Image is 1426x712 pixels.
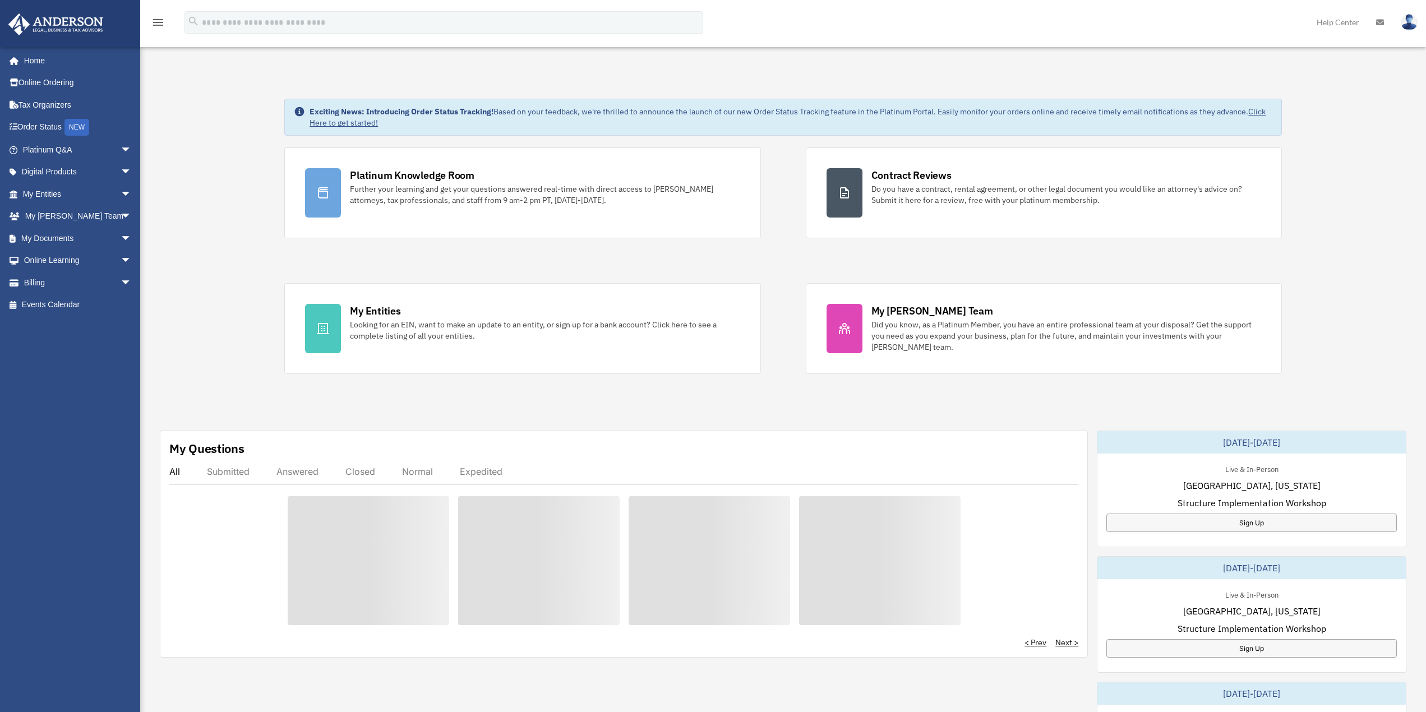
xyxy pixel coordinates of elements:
span: arrow_drop_down [121,205,143,228]
div: Answered [276,466,319,477]
a: Contract Reviews Do you have a contract, rental agreement, or other legal document you would like... [806,147,1282,238]
div: [DATE]-[DATE] [1097,431,1406,454]
strong: Exciting News: Introducing Order Status Tracking! [310,107,493,117]
i: menu [151,16,165,29]
span: arrow_drop_down [121,183,143,206]
div: Closed [345,466,375,477]
div: Expedited [460,466,502,477]
a: Next > [1055,637,1078,648]
i: search [187,15,200,27]
a: Events Calendar [8,294,149,316]
span: [GEOGRAPHIC_DATA], [US_STATE] [1183,604,1321,618]
div: Further your learning and get your questions answered real-time with direct access to [PERSON_NAM... [350,183,740,206]
a: Digital Productsarrow_drop_down [8,161,149,183]
div: [DATE]-[DATE] [1097,557,1406,579]
div: Platinum Knowledge Room [350,168,474,182]
div: NEW [64,119,89,136]
a: My Entitiesarrow_drop_down [8,183,149,205]
div: Looking for an EIN, want to make an update to an entity, or sign up for a bank account? Click her... [350,319,740,341]
a: Order StatusNEW [8,116,149,139]
div: My Entities [350,304,400,318]
a: My Entities Looking for an EIN, want to make an update to an entity, or sign up for a bank accoun... [284,283,760,374]
a: Online Ordering [8,72,149,94]
div: Did you know, as a Platinum Member, you have an entire professional team at your disposal? Get th... [871,319,1261,353]
a: My Documentsarrow_drop_down [8,227,149,249]
div: My Questions [169,440,244,457]
div: Do you have a contract, rental agreement, or other legal document you would like an attorney's ad... [871,183,1261,206]
a: My [PERSON_NAME] Team Did you know, as a Platinum Member, you have an entire professional team at... [806,283,1282,374]
a: My [PERSON_NAME] Teamarrow_drop_down [8,205,149,228]
a: < Prev [1024,637,1046,648]
span: arrow_drop_down [121,249,143,272]
span: arrow_drop_down [121,271,143,294]
div: Live & In-Person [1216,463,1287,474]
div: Contract Reviews [871,168,952,182]
div: Normal [402,466,433,477]
a: Platinum Q&Aarrow_drop_down [8,138,149,161]
img: User Pic [1401,14,1418,30]
a: menu [151,20,165,29]
a: Tax Organizers [8,94,149,116]
div: [DATE]-[DATE] [1097,682,1406,705]
a: Click Here to get started! [310,107,1266,128]
span: Structure Implementation Workshop [1178,496,1326,510]
img: Anderson Advisors Platinum Portal [5,13,107,35]
a: Home [8,49,143,72]
a: Billingarrow_drop_down [8,271,149,294]
span: Structure Implementation Workshop [1178,622,1326,635]
span: arrow_drop_down [121,161,143,184]
a: Sign Up [1106,514,1397,532]
span: arrow_drop_down [121,138,143,161]
div: My [PERSON_NAME] Team [871,304,993,318]
div: All [169,466,180,477]
div: Live & In-Person [1216,588,1287,600]
div: Submitted [207,466,250,477]
a: Platinum Knowledge Room Further your learning and get your questions answered real-time with dire... [284,147,760,238]
div: Based on your feedback, we're thrilled to announce the launch of our new Order Status Tracking fe... [310,106,1272,128]
span: [GEOGRAPHIC_DATA], [US_STATE] [1183,479,1321,492]
span: arrow_drop_down [121,227,143,250]
a: Online Learningarrow_drop_down [8,249,149,272]
a: Sign Up [1106,639,1397,658]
